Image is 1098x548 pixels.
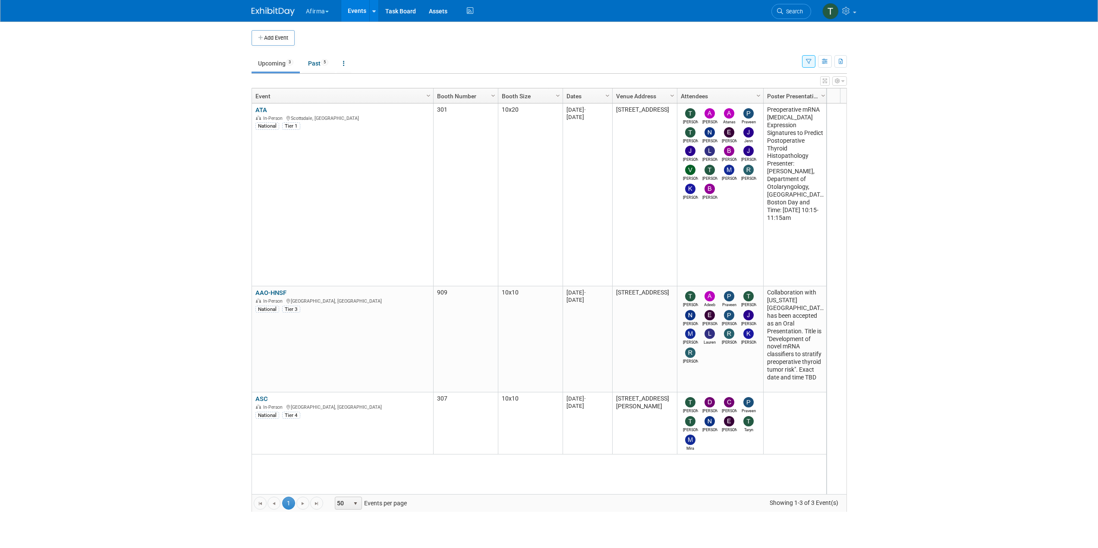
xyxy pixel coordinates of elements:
span: 50 [335,497,350,509]
img: Emma Mitchell [724,127,734,138]
div: Tier 4 [282,412,300,419]
img: Brandon Fair [705,184,715,194]
a: Poster Presentation #2 [767,89,822,103]
div: Taylor Sebesta [683,301,698,308]
span: In-Person [263,404,285,410]
img: Jacob Actkinson [685,146,695,156]
td: Preoperative mRNA [MEDICAL_DATA] Expression Signatures to Predict Postoperative Thyroid Histopath... [763,103,828,286]
div: National [255,306,279,313]
div: Corey Geurink [722,407,737,414]
span: - [584,289,586,296]
div: Tier 3 [282,306,300,313]
div: Tim Amos [683,138,698,144]
img: Joshua Klopper [743,146,754,156]
span: 1 [282,497,295,510]
div: Taylor Cavazos [702,175,717,182]
div: Randi LeBoyer [722,339,737,345]
a: Booth Number [437,89,492,103]
div: Amy Emerson [702,119,717,125]
div: Praveen Kaushik [741,407,756,414]
div: Emma Mitchell [722,426,737,433]
span: 5 [321,59,328,66]
img: Vanessa Weber [685,165,695,175]
img: Taylor Cavazos [705,165,715,175]
div: Joshua Klopper [741,156,756,163]
img: Taylor Sebesta [685,108,695,119]
img: Praveen Kaushik [743,397,754,407]
div: Vanessa Weber [683,175,698,182]
div: Mohammed Alshalalfa [722,175,737,182]
img: Mohammed Alshalalfa [724,165,734,175]
div: Mira Couch [683,445,698,451]
td: [STREET_ADDRESS] [612,103,677,286]
div: [GEOGRAPHIC_DATA], [GEOGRAPHIC_DATA] [255,403,429,410]
td: [STREET_ADDRESS][PERSON_NAME] [612,392,677,454]
div: Rhonda Eickhoff [683,358,698,364]
img: Rhonda Eickhoff [685,348,695,358]
img: Praveen Kaushik [743,108,754,119]
span: Events per page [324,497,415,510]
span: - [584,106,586,113]
span: Showing 1-3 of 3 Event(s) [761,497,846,509]
div: Nancy Hui [702,426,717,433]
a: ASC [255,395,268,403]
div: [DATE] [566,106,608,113]
a: Column Settings [754,89,763,102]
div: Tim Amos [683,426,698,433]
div: [DATE] [566,402,608,410]
img: Drew Smalley [705,397,715,407]
img: Jenn Newman [743,127,754,138]
a: Column Settings [603,89,612,102]
div: Keirsten Davis [683,194,698,200]
a: Dates [566,89,607,103]
img: Mira Couch [685,435,695,445]
img: Emma Mitchell [724,416,734,426]
img: Patrick Curren [724,310,734,320]
img: Nancy Hui [705,127,715,138]
div: Brent Vetter [722,156,737,163]
img: In-Person Event [256,404,261,409]
img: Brent Vetter [724,146,734,156]
a: Column Settings [818,89,828,102]
td: Collaboration with [US_STATE][GEOGRAPHIC_DATA] has been accepted as an Oral Presentation. Title i... [763,286,828,392]
div: [DATE] [566,113,608,121]
img: Randi LeBoyer [724,329,734,339]
td: [STREET_ADDRESS] [612,286,677,392]
div: Randi LeBoyer [741,175,756,182]
div: [GEOGRAPHIC_DATA], [GEOGRAPHIC_DATA] [255,297,429,304]
img: Taylor Sebesta [822,3,839,19]
img: Keirsten Davis [743,329,754,339]
img: Nancy Hui [705,416,715,426]
a: Past5 [302,55,335,72]
img: Randi LeBoyer [743,165,754,175]
img: Keirsten Davis [685,184,695,194]
div: Lauren Holland [702,339,717,345]
img: Tim Amos [685,416,695,426]
span: Go to the last page [313,500,320,507]
button: Add Event [252,30,295,46]
img: In-Person Event [256,116,261,120]
img: Adeeb Ansari [705,291,715,301]
img: Michelle Keilitz [685,329,695,339]
div: Tim Amos [741,301,756,308]
div: Joshua Klopper [741,320,756,327]
span: Column Settings [669,92,676,99]
td: 909 [433,286,498,392]
img: Tim Amos [743,291,754,301]
img: Emma Mitchell [705,310,715,320]
a: Booth Size [502,89,557,103]
div: Nancy Hui [702,138,717,144]
div: Emma Mitchell [722,138,737,144]
div: Scottsdale, [GEOGRAPHIC_DATA] [255,114,429,122]
div: Praveen Kaushik [741,119,756,125]
a: Go to the previous page [267,497,280,510]
img: Praveen Kaushik [724,291,734,301]
a: Column Settings [424,89,433,102]
td: 307 [433,392,498,454]
a: Search [771,4,811,19]
div: [DATE] [566,395,608,402]
td: 10x20 [498,103,563,286]
a: AAO-HNSF [255,289,286,297]
span: In-Person [263,298,285,304]
td: 10x10 [498,392,563,454]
